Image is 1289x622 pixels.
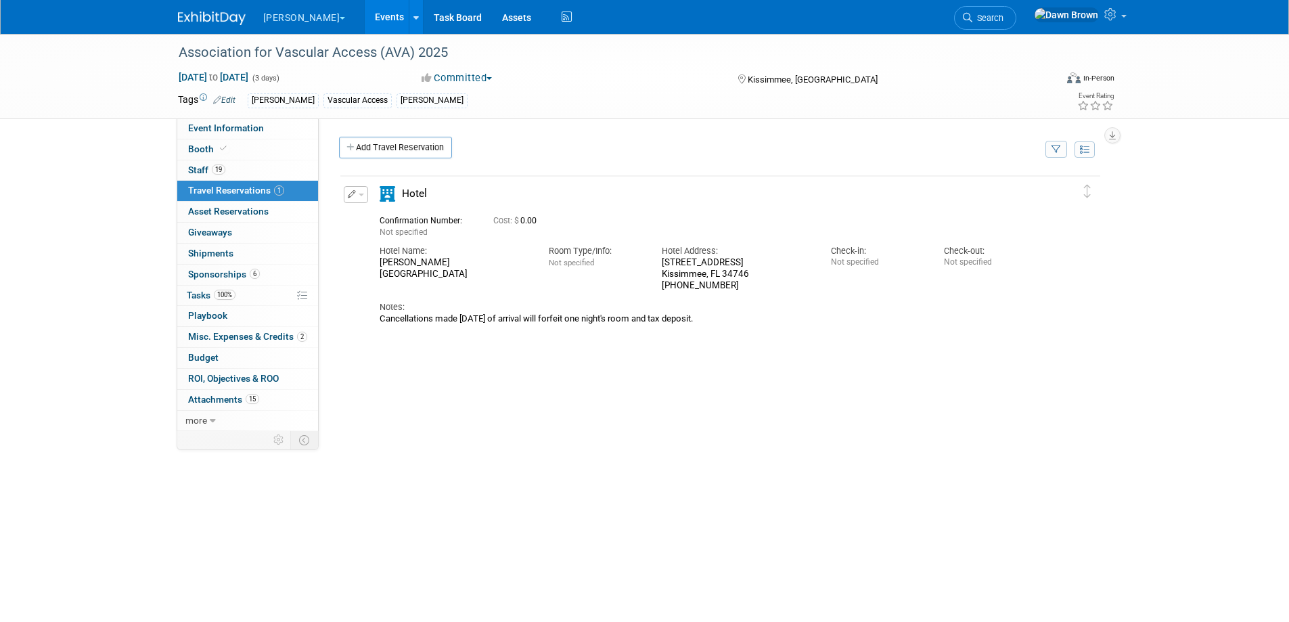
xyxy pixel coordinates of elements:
img: ExhibitDay [178,12,246,25]
span: Travel Reservations [188,185,284,196]
div: Check-out: [944,245,1037,257]
a: Misc. Expenses & Credits2 [177,327,318,347]
a: Budget [177,348,318,368]
span: Asset Reservations [188,206,269,217]
span: 6 [250,269,260,279]
div: Not specified [944,257,1037,267]
span: 2 [297,332,307,342]
div: Event Format [976,70,1115,91]
span: Misc. Expenses & Credits [188,331,307,342]
div: Cancellations made [DATE] of arrival will forfeit one night's room and tax deposit. [380,313,1037,324]
span: Not specified [549,258,594,267]
a: Staff19 [177,160,318,181]
a: Playbook [177,306,318,326]
td: Toggle Event Tabs [290,431,318,449]
span: (3 days) [251,74,279,83]
span: 0.00 [493,216,542,225]
span: Attachments [188,394,259,405]
span: [DATE] [DATE] [178,71,249,83]
span: 19 [212,164,225,175]
span: 1 [274,185,284,196]
span: Shipments [188,248,233,259]
button: Committed [417,71,497,85]
a: Event Information [177,118,318,139]
div: Hotel Address: [662,245,811,257]
div: Vascular Access [323,93,392,108]
span: ROI, Objectives & ROO [188,373,279,384]
span: Hotel [402,187,427,200]
span: Sponsorships [188,269,260,280]
a: Asset Reservations [177,202,318,222]
span: 15 [246,394,259,404]
a: Add Travel Reservation [339,137,452,158]
div: In-Person [1083,73,1114,83]
span: Booth [188,143,229,154]
div: Check-in: [831,245,924,257]
a: more [177,411,318,431]
a: Travel Reservations1 [177,181,318,201]
div: Association for Vascular Access (AVA) 2025 [174,41,1035,65]
span: Cost: $ [493,216,520,225]
a: Shipments [177,244,318,264]
div: Hotel Name: [380,245,528,257]
span: Search [972,13,1003,23]
img: Format-Inperson.png [1067,72,1081,83]
img: Dawn Brown [1034,7,1099,22]
a: ROI, Objectives & ROO [177,369,318,389]
div: Notes: [380,301,1037,313]
a: Edit [213,95,235,105]
a: Booth [177,139,318,160]
i: Booth reservation complete [220,145,227,152]
span: Event Information [188,123,264,133]
a: Attachments15 [177,390,318,410]
td: Tags [178,93,235,108]
div: Not specified [831,257,924,267]
div: [PERSON_NAME][GEOGRAPHIC_DATA] [380,257,528,280]
span: Kissimmee, [GEOGRAPHIC_DATA] [748,74,878,85]
div: [PERSON_NAME] [248,93,319,108]
div: Room Type/Info: [549,245,641,257]
span: Playbook [188,310,227,321]
span: more [185,415,207,426]
a: Tasks100% [177,286,318,306]
a: Giveaways [177,223,318,243]
span: Staff [188,164,225,175]
span: Giveaways [188,227,232,238]
span: to [207,72,220,83]
div: Event Rating [1077,93,1114,99]
span: Tasks [187,290,235,301]
span: Budget [188,352,219,363]
i: Click and drag to move item [1084,185,1091,198]
span: 100% [214,290,235,300]
div: [STREET_ADDRESS] Kissimmee, FL 34746 [PHONE_NUMBER] [662,257,811,291]
span: Not specified [380,227,428,237]
i: Hotel [380,186,395,202]
div: Confirmation Number: [380,212,473,226]
td: Personalize Event Tab Strip [267,431,291,449]
a: Search [954,6,1016,30]
a: Sponsorships6 [177,265,318,285]
div: [PERSON_NAME] [397,93,468,108]
i: Filter by Traveler [1051,146,1061,154]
